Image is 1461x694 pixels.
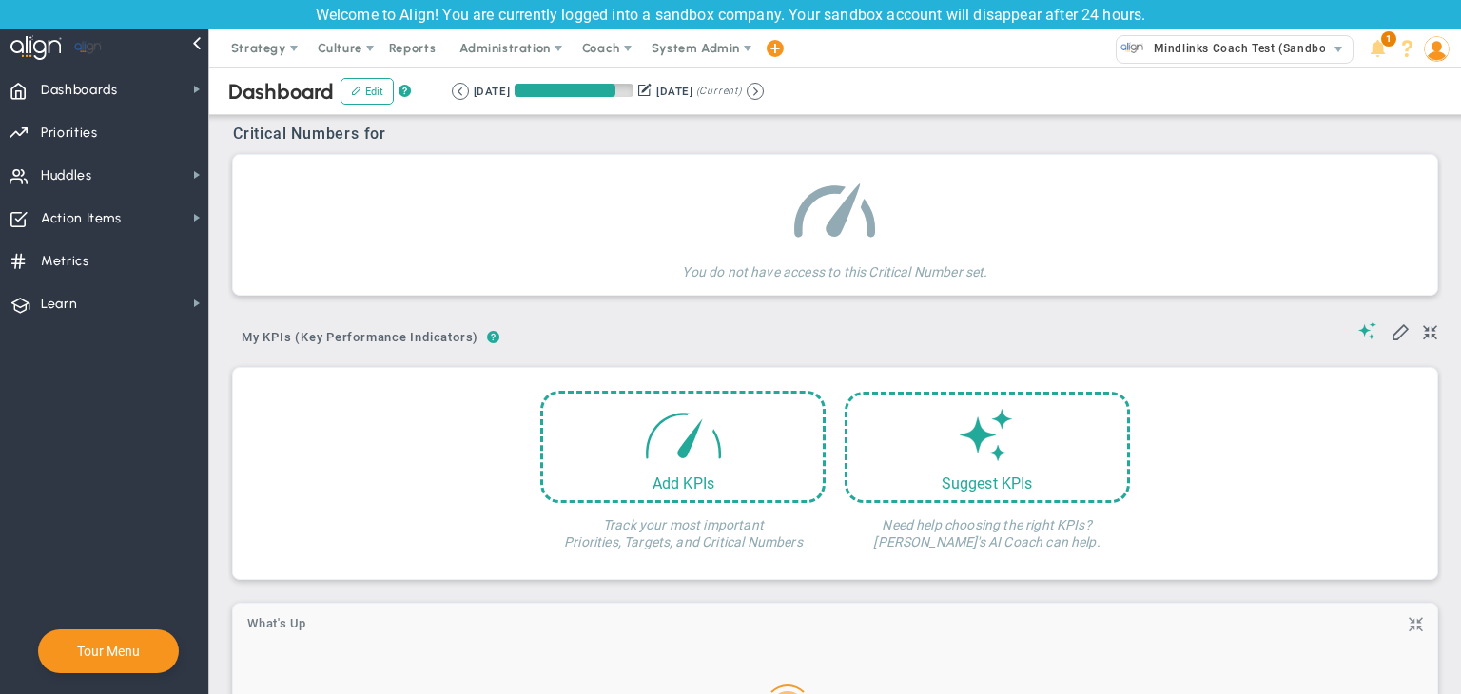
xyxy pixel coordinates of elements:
button: Go to next period [747,83,764,100]
img: 64089.Person.photo [1424,36,1450,62]
div: [DATE] [656,83,692,100]
button: Go to previous period [452,83,469,100]
div: [DATE] [474,83,510,100]
img: 33500.Company.photo [1120,36,1144,60]
span: Priorities [41,113,98,153]
button: Tour Menu [71,643,146,660]
li: Announcements [1363,29,1393,67]
span: Critical Numbers for [233,125,391,143]
h4: Track your most important Priorities, Targets, and Critical Numbers [540,503,826,550]
span: Administration [459,41,550,55]
h4: Need help choosing the right KPIs? [PERSON_NAME]'s AI Coach can help. [845,503,1130,550]
span: Strategy [231,41,286,55]
div: Period Progress: 85% Day 77 of 90 with 13 remaining. [515,84,633,97]
span: System Admin [652,41,740,55]
h4: You do not have access to this Critical Number set. [682,250,987,280]
span: Mindlinks Coach Test (Sandbox) [1144,36,1337,61]
span: (Current) [696,83,742,100]
span: Suggestions (AI Feature) [1358,321,1377,339]
span: My KPIs (Key Performance Indicators) [233,322,487,353]
span: Dashboards [41,70,118,110]
span: Huddles [41,156,92,196]
div: Add KPIs [543,474,823,492]
span: Coach [582,41,620,55]
span: Reports [380,29,446,67]
span: Learn [41,284,77,324]
button: My KPIs (Key Performance Indicators) [233,322,487,356]
span: 1 [1381,31,1396,47]
span: Edit My KPIs [1391,321,1410,340]
span: select [1325,36,1353,63]
span: Dashboard [228,79,334,105]
span: Culture [318,41,362,55]
span: Action Items [41,199,122,239]
span: Metrics [41,241,89,281]
div: Suggest KPIs [847,474,1127,492]
li: Help & Frequently Asked Questions (FAQ) [1393,29,1422,67]
button: Edit [341,78,394,105]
